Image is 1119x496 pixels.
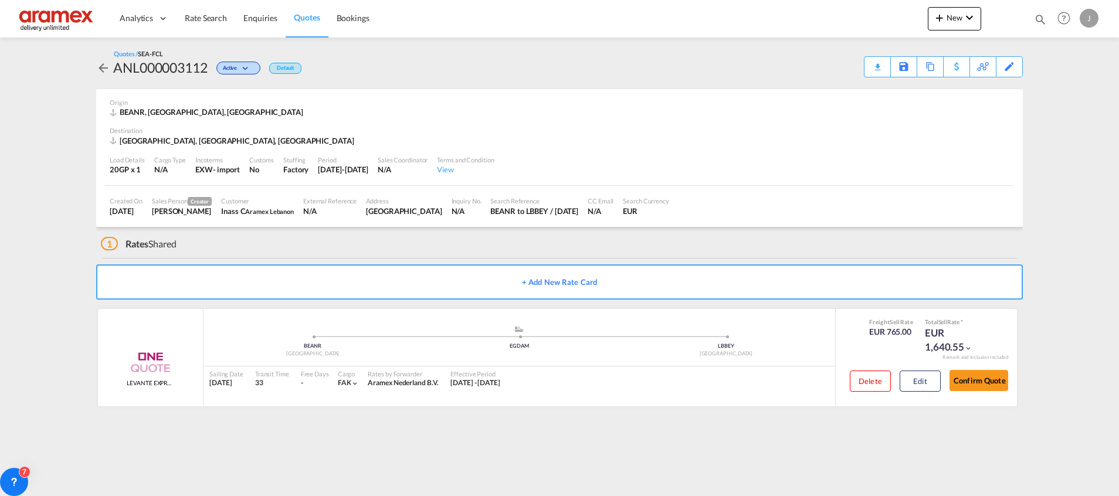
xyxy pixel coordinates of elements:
div: Inass C [221,206,294,216]
img: ONEY [123,346,179,376]
div: - [301,378,303,388]
span: Sell [938,318,948,325]
div: BEANR [209,342,416,350]
button: icon-plus 400-fgNewicon-chevron-down [928,7,981,30]
span: Enquiries [243,13,277,23]
div: Effective Period [450,369,500,378]
div: View [437,164,494,175]
div: N/A [378,164,428,175]
div: Default [269,63,301,74]
div: Help [1054,8,1080,29]
span: LEVANTE EXPRESS [127,379,174,387]
div: Rates by Forwarder [368,369,439,378]
div: Incoterms [195,155,240,164]
div: Change Status Here [208,58,263,77]
span: Creator [188,197,212,206]
div: EUR 765.00 [869,326,913,338]
div: EUR 1,640.55 [925,326,984,354]
div: Customer [221,196,294,205]
div: Destination [110,126,1009,135]
div: Total Rate [925,318,984,326]
div: LBBEY [623,342,829,350]
div: Search Reference [490,196,578,205]
md-icon: icon-plus 400-fg [933,11,947,25]
md-icon: icon-chevron-down [962,11,976,25]
div: Period [318,155,368,164]
span: Rates [126,238,149,249]
div: 09 Sep 2025 - 09 Sep 2025 [450,378,500,388]
div: Remark and Inclusion included [934,354,1017,361]
div: [DATE] [209,378,243,388]
div: Quote PDF is not available at this time [870,57,884,67]
div: Load Details [110,155,145,164]
div: N/A [154,164,186,175]
span: [DATE] - [DATE] [450,378,500,387]
div: [GEOGRAPHIC_DATA] [209,350,416,358]
span: Quotes [294,12,320,22]
span: Sell [890,318,900,325]
span: Subject to Remarks [959,318,963,325]
span: SEA-FCL [138,50,162,57]
div: Sailing Date [209,369,243,378]
div: Factory Stuffing [283,164,308,175]
div: LBBEY, Beirut, Middle East [110,135,357,146]
div: Freight Rate [869,318,913,326]
div: BEANR to LBBEY / 9 Sep 2025 [490,206,578,216]
img: dca169e0c7e311edbe1137055cab269e.png [18,5,97,32]
div: N/A [303,206,357,216]
md-icon: icon-chevron-down [964,344,972,352]
span: Bookings [337,13,369,23]
div: 20GP x 1 [110,164,145,175]
span: Aramex Nederland B.V. [368,378,439,387]
div: Origin [110,98,1009,107]
div: [GEOGRAPHIC_DATA] [623,350,829,358]
md-icon: icon-download [870,59,884,67]
div: Shared [101,237,177,250]
button: Delete [850,371,891,392]
div: Search Currency [623,196,669,205]
div: EXW [195,164,213,175]
div: Address [366,196,442,205]
div: N/A [588,206,613,216]
div: Cargo Type [154,155,186,164]
span: Rate Search [185,13,227,23]
button: Confirm Quote [950,370,1008,391]
div: icon-arrow-left [96,58,113,77]
div: Cargo [338,369,360,378]
div: Aramex Nederland B.V. [368,378,439,388]
span: Analytics [120,12,153,24]
div: Quotes /SEA-FCL [114,49,163,58]
md-icon: icon-chevron-down [240,66,254,72]
div: Janice Camporaso [152,206,212,216]
md-icon: icon-magnify [1034,13,1047,26]
div: Free Days [301,369,329,378]
div: EUR [623,206,669,216]
span: Active [223,64,240,76]
div: Sales Coordinator [378,155,428,164]
div: N/A [452,206,481,216]
div: External Reference [303,196,357,205]
div: icon-magnify [1034,13,1047,30]
div: - import [213,164,240,175]
span: 1 [101,237,118,250]
div: ANL000003112 [113,58,208,77]
div: Created On [110,196,143,205]
div: 33 [255,378,289,388]
button: Edit [900,371,941,392]
div: Terms and Condition [437,155,494,164]
div: Customs [249,155,274,164]
span: FAK [338,378,351,387]
span: New [933,13,976,22]
div: Lebanon [366,206,442,216]
span: Help [1054,8,1074,28]
span: BEANR, [GEOGRAPHIC_DATA], [GEOGRAPHIC_DATA] [120,107,303,117]
div: Inquiry No. [452,196,481,205]
div: J [1080,9,1098,28]
md-icon: icon-chevron-down [351,379,359,388]
div: Transit Time [255,369,289,378]
md-icon: assets/icons/custom/ship-fill.svg [512,326,526,332]
div: No [249,164,274,175]
md-icon: icon-arrow-left [96,61,110,75]
span: Aramex Lebanon [245,208,294,215]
